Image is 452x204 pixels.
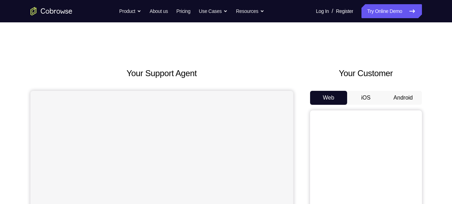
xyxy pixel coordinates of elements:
[30,7,72,15] a: Go to the home page
[199,4,228,18] button: Use Cases
[310,91,347,105] button: Web
[332,7,333,15] span: /
[30,67,293,80] h2: Your Support Agent
[361,4,422,18] a: Try Online Demo
[385,91,422,105] button: Android
[150,4,168,18] a: About us
[310,67,422,80] h2: Your Customer
[176,4,190,18] a: Pricing
[236,4,264,18] button: Resources
[336,4,353,18] a: Register
[316,4,329,18] a: Log In
[347,91,385,105] button: iOS
[119,4,141,18] button: Product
